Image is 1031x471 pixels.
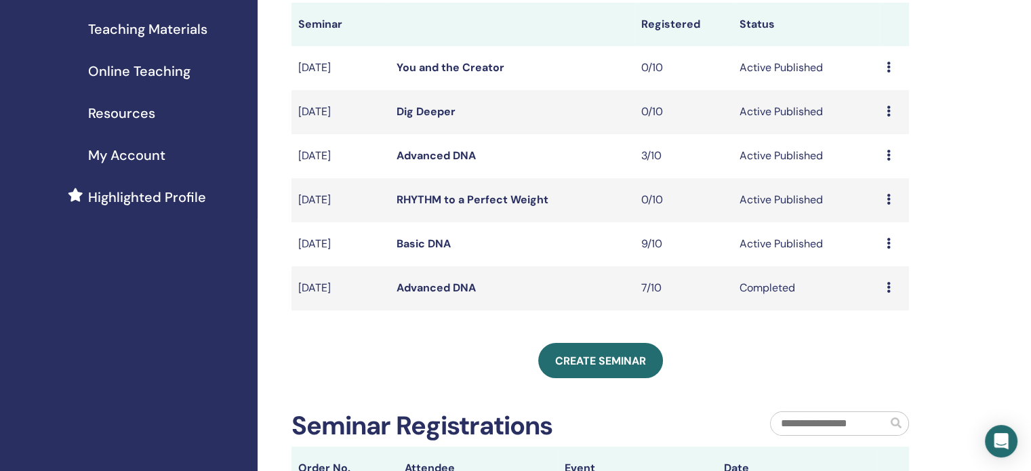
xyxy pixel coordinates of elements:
[291,266,390,310] td: [DATE]
[88,61,190,81] span: Online Teaching
[88,145,165,165] span: My Account
[634,134,733,178] td: 3/10
[733,266,880,310] td: Completed
[397,281,476,295] a: Advanced DNA
[291,178,390,222] td: [DATE]
[291,222,390,266] td: [DATE]
[634,3,733,46] th: Registered
[291,90,390,134] td: [DATE]
[397,60,504,75] a: You and the Creator
[88,19,207,39] span: Teaching Materials
[985,425,1017,457] div: Open Intercom Messenger
[291,3,390,46] th: Seminar
[291,411,552,442] h2: Seminar Registrations
[397,104,456,119] a: Dig Deeper
[634,266,733,310] td: 7/10
[634,90,733,134] td: 0/10
[538,343,663,378] a: Create seminar
[397,148,476,163] a: Advanced DNA
[555,354,646,368] span: Create seminar
[733,90,880,134] td: Active Published
[733,134,880,178] td: Active Published
[733,46,880,90] td: Active Published
[733,222,880,266] td: Active Published
[397,192,548,207] a: RHYTHM to a Perfect Weight
[88,103,155,123] span: Resources
[634,222,733,266] td: 9/10
[634,46,733,90] td: 0/10
[291,46,390,90] td: [DATE]
[88,187,206,207] span: Highlighted Profile
[733,3,880,46] th: Status
[291,134,390,178] td: [DATE]
[634,178,733,222] td: 0/10
[733,178,880,222] td: Active Published
[397,237,451,251] a: Basic DNA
